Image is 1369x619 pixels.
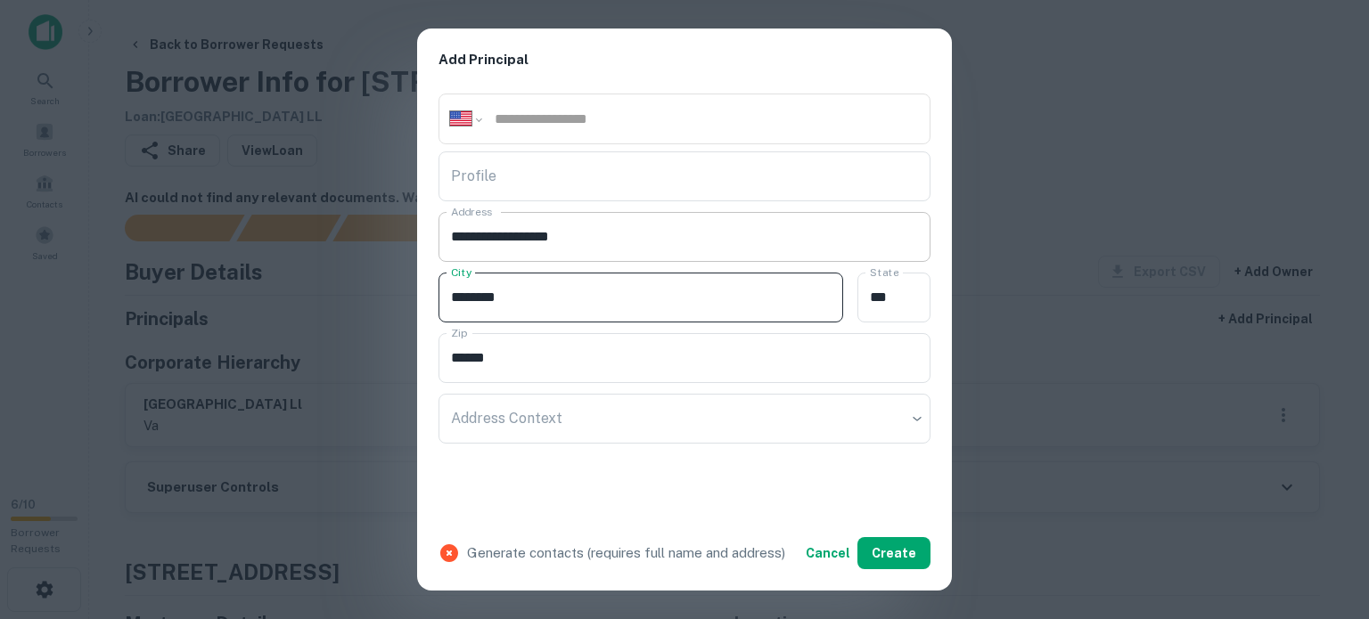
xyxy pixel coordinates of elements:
label: City [451,265,471,280]
div: ​ [439,394,930,444]
iframe: Chat Widget [1280,476,1369,562]
button: Create [857,537,930,569]
p: Generate contacts (requires full name and address) [467,542,785,564]
label: State [870,265,898,280]
label: Zip [451,325,467,340]
button: Cancel [799,537,857,569]
label: Address [451,204,492,219]
h2: Add Principal [417,29,952,92]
